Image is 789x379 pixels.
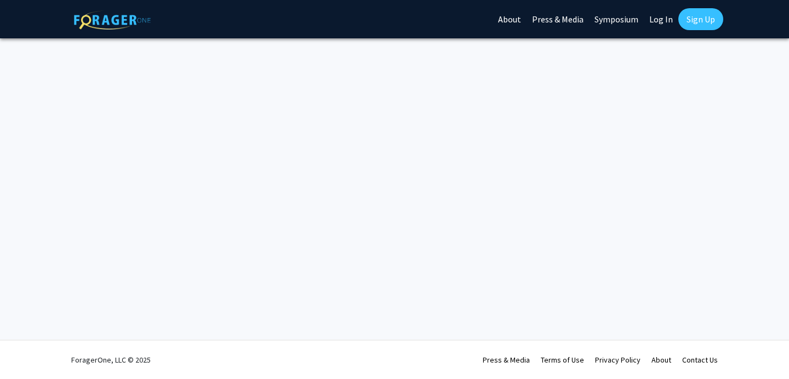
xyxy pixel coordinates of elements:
img: ForagerOne Logo [74,10,151,30]
a: Privacy Policy [595,355,641,365]
a: Sign Up [678,8,723,30]
a: About [651,355,671,365]
a: Press & Media [483,355,530,365]
div: ForagerOne, LLC © 2025 [71,341,151,379]
a: Terms of Use [541,355,584,365]
a: Contact Us [682,355,718,365]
